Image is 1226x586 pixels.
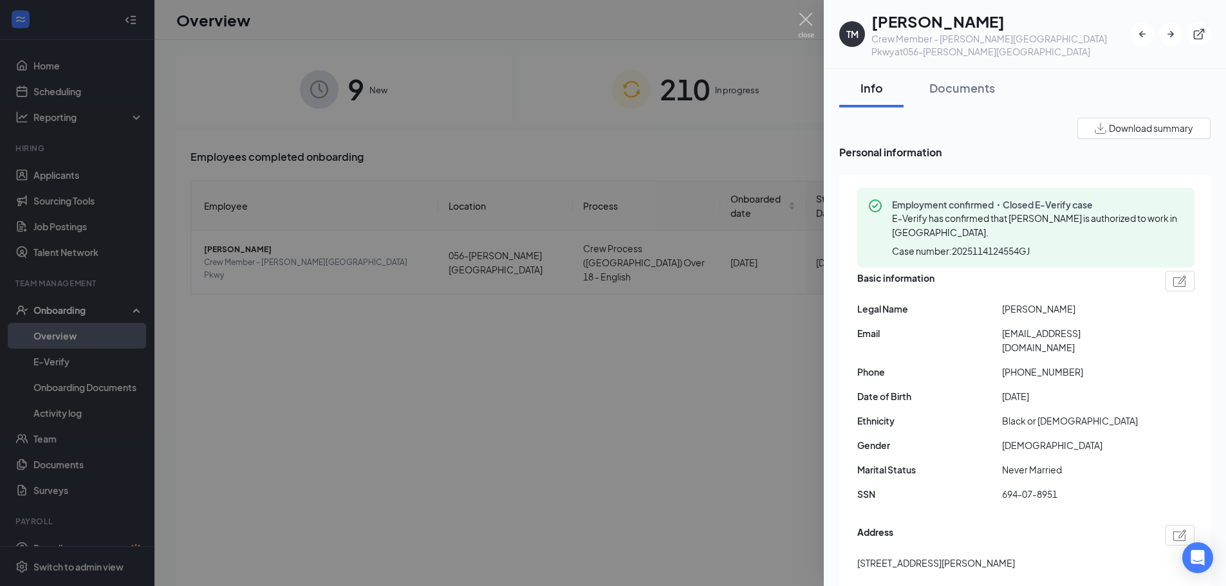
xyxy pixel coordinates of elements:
[1002,365,1147,379] span: [PHONE_NUMBER]
[1002,389,1147,403] span: [DATE]
[1187,23,1211,46] button: ExternalLink
[857,302,1002,316] span: Legal Name
[857,271,934,291] span: Basic information
[852,80,891,96] div: Info
[857,365,1002,379] span: Phone
[846,28,859,41] div: TM
[857,414,1002,428] span: Ethnicity
[1002,438,1147,452] span: [DEMOGRAPHIC_DATA]
[1193,28,1205,41] svg: ExternalLink
[1182,542,1213,573] div: Open Intercom Messenger
[857,462,1002,477] span: Marital Status
[929,80,995,96] div: Documents
[1077,118,1211,139] button: Download summary
[871,32,1131,58] div: Crew Member - [PERSON_NAME][GEOGRAPHIC_DATA] Pkwy at 056-[PERSON_NAME][GEOGRAPHIC_DATA]
[1131,23,1154,46] button: ArrowLeftNew
[1002,326,1147,354] span: [EMAIL_ADDRESS][DOMAIN_NAME]
[892,198,1184,211] span: Employment confirmed・Closed E-Verify case
[857,438,1002,452] span: Gender
[1002,302,1147,316] span: [PERSON_NAME]
[871,10,1131,32] h1: [PERSON_NAME]
[1002,487,1147,501] span: 694-07-8951
[857,487,1002,501] span: SSN
[1002,414,1147,428] span: Black or [DEMOGRAPHIC_DATA]
[1136,28,1149,41] svg: ArrowLeftNew
[857,556,1015,570] span: [STREET_ADDRESS][PERSON_NAME]
[892,212,1177,238] span: E-Verify has confirmed that [PERSON_NAME] is authorized to work in [GEOGRAPHIC_DATA].
[1002,462,1147,477] span: Never Married
[1159,23,1182,46] button: ArrowRight
[857,389,1002,403] span: Date of Birth
[892,244,1030,257] span: Case number: 2025114124554GJ
[1109,122,1193,135] span: Download summary
[1164,28,1177,41] svg: ArrowRight
[868,198,883,214] svg: CheckmarkCircle
[857,525,893,545] span: Address
[839,144,1211,160] span: Personal information
[857,326,1002,340] span: Email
